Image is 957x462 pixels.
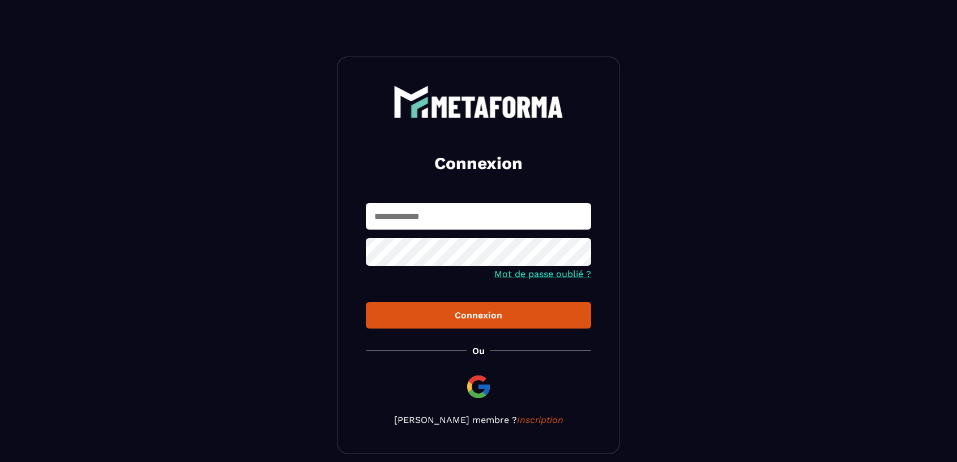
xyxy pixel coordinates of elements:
[472,346,485,356] p: Ou
[375,310,582,321] div: Connexion
[366,85,591,118] a: logo
[366,414,591,425] p: [PERSON_NAME] membre ?
[379,152,578,175] h2: Connexion
[517,414,563,425] a: Inscription
[394,85,563,118] img: logo
[366,302,591,329] button: Connexion
[465,373,492,400] img: google
[494,269,591,279] a: Mot de passe oublié ?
